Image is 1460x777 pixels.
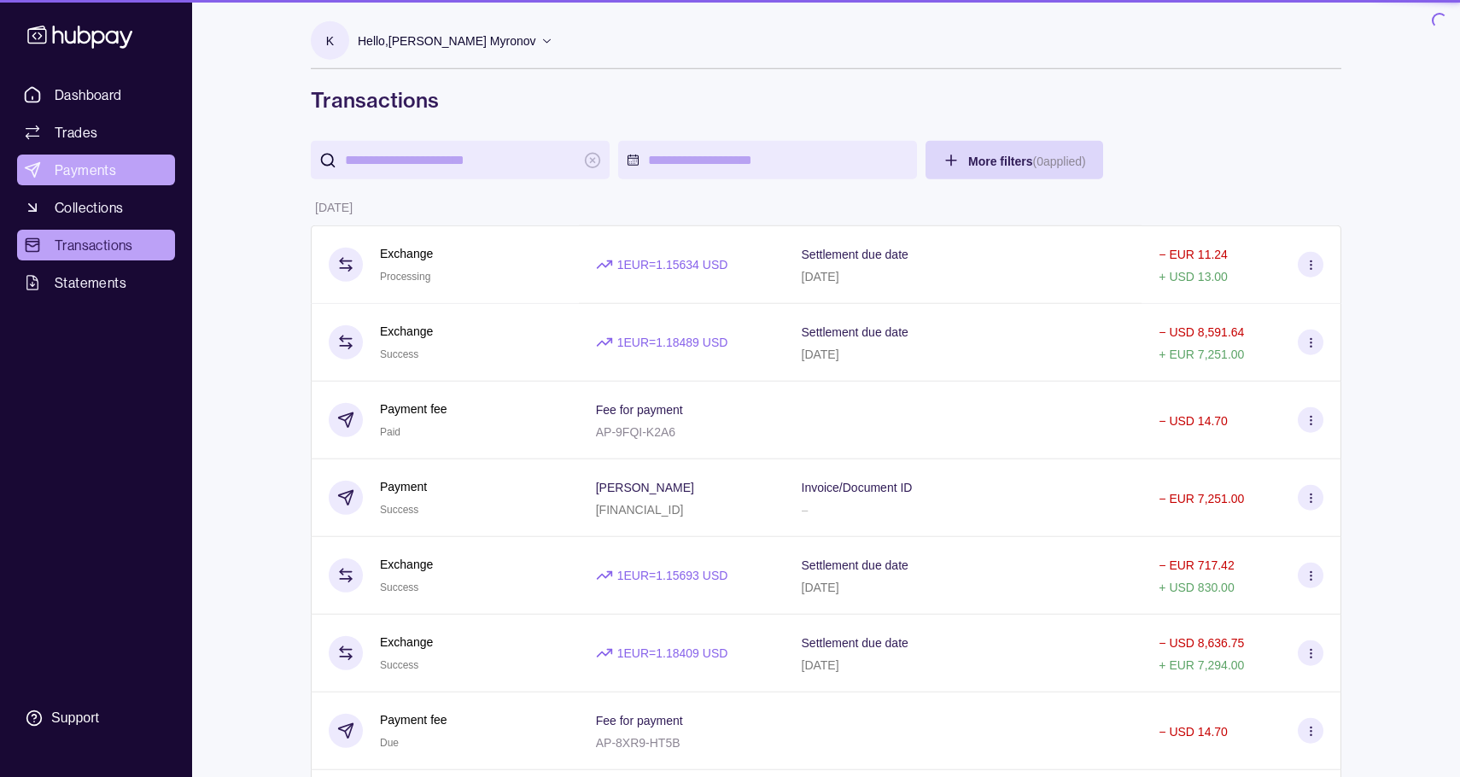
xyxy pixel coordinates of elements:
[55,85,122,105] span: Dashboard
[1159,558,1234,572] p: − EUR 717.42
[380,554,433,573] p: Exchange
[358,31,536,50] p: Hello, [PERSON_NAME] Myronov
[802,325,908,339] p: Settlement due date
[802,658,839,672] p: [DATE]
[17,79,175,110] a: Dashboard
[1159,658,1244,672] p: + EUR 7,294.00
[326,31,334,50] p: K
[55,235,133,255] span: Transactions
[55,272,126,293] span: Statements
[926,141,1103,179] button: More filters(0applied)
[1159,725,1228,739] p: − USD 14.70
[380,425,400,437] span: Paid
[596,403,683,417] p: Fee for payment
[51,709,99,727] div: Support
[380,632,433,651] p: Exchange
[802,481,913,494] p: Invoice/Document ID
[802,348,839,361] p: [DATE]
[380,658,418,670] span: Success
[1159,492,1244,505] p: − EUR 7,251.00
[380,736,399,748] span: Due
[380,243,433,262] p: Exchange
[1159,581,1234,594] p: + USD 830.00
[380,581,418,593] span: Success
[596,503,684,517] p: [FINANCIAL_ID]
[380,710,447,728] p: Payment fee
[380,476,427,495] p: Payment
[596,736,680,750] p: AP-8XR9-HT5B
[380,503,418,515] span: Success
[380,270,430,282] span: Processing
[1159,270,1228,283] p: + USD 13.00
[17,700,175,736] a: Support
[1159,325,1244,339] p: − USD 8,591.64
[55,197,123,218] span: Collections
[596,714,683,727] p: Fee for payment
[55,160,116,180] span: Payments
[1159,348,1244,361] p: + EUR 7,251.00
[1032,154,1085,167] p: ( 0 applied)
[315,201,353,214] p: [DATE]
[596,425,675,439] p: AP-9FQI-K2A6
[617,255,728,274] p: 1 EUR = 1.15634 USD
[1159,414,1228,428] p: − USD 14.70
[17,192,175,223] a: Collections
[802,270,839,283] p: [DATE]
[802,558,908,572] p: Settlement due date
[380,348,418,359] span: Success
[596,481,694,494] p: [PERSON_NAME]
[17,155,175,185] a: Payments
[380,399,447,418] p: Payment fee
[17,117,175,148] a: Trades
[802,581,839,594] p: [DATE]
[55,122,97,143] span: Trades
[802,503,809,517] p: –
[617,566,728,585] p: 1 EUR = 1.15693 USD
[802,636,908,650] p: Settlement due date
[17,267,175,298] a: Statements
[802,248,908,261] p: Settlement due date
[1159,636,1244,650] p: − USD 8,636.75
[1159,248,1228,261] p: − EUR 11.24
[617,333,728,352] p: 1 EUR = 1.18489 USD
[968,154,1086,167] span: More filters
[311,86,1341,114] h1: Transactions
[17,230,175,260] a: Transactions
[345,141,575,179] input: search
[380,321,433,340] p: Exchange
[617,644,728,663] p: 1 EUR = 1.18409 USD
